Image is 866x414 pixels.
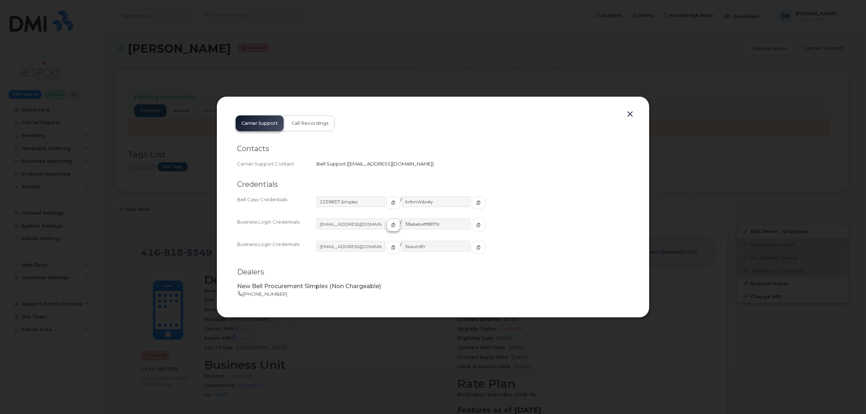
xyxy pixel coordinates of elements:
div: / [316,196,629,216]
h2: Credentials [237,180,629,189]
h2: Contacts [237,144,629,153]
div: Carrier Support Contact [237,160,316,167]
span: Bell Support [316,161,346,167]
div: / [316,241,629,260]
button: copy to clipboard [472,219,485,232]
span: Call Recordings [292,120,329,126]
button: copy to clipboard [472,241,485,254]
div: / [316,219,629,238]
button: copy to clipboard [386,219,400,232]
button: copy to clipboard [386,196,400,209]
p: New Bell Procurement Simplex (Non Chargeable) [237,282,629,291]
p: [PHONE_NUMBER] [237,291,629,298]
span: [EMAIL_ADDRESS][DOMAIN_NAME] [348,161,432,167]
button: copy to clipboard [386,241,400,254]
div: Bell Caso Credentials [237,196,316,216]
button: copy to clipboard [472,196,485,209]
div: Business Login Credentials [237,241,316,260]
div: Business Login Credentials [237,219,316,238]
h2: Dealers [237,268,629,277]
